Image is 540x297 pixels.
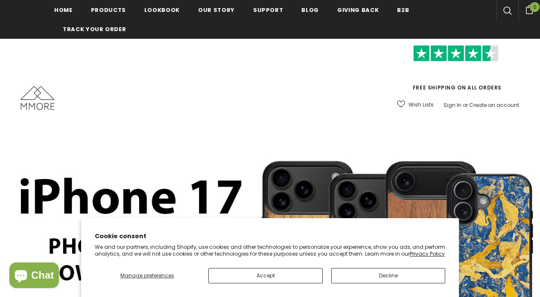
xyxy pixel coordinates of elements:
[518,4,540,14] a: 0
[95,232,446,241] h2: Cookie consent
[208,268,322,283] button: Accept
[253,6,283,14] span: support
[301,6,319,14] span: Blog
[397,97,434,112] a: Wish Lists
[144,6,180,14] span: Lookbook
[392,49,520,91] span: FREE SHIPPING ON ALL ORDERS
[331,268,445,283] button: Decline
[198,6,235,14] span: Our Story
[392,61,520,84] iframe: Customer reviews powered by Trustpilot
[63,25,126,33] span: Track your order
[530,2,540,12] span: 0
[63,19,126,38] a: Track your order
[120,272,174,279] span: Manage preferences
[20,86,55,110] img: MMORE Cases
[54,6,73,14] span: Home
[91,6,126,14] span: Products
[397,6,409,14] span: B2B
[337,6,379,14] span: Giving back
[444,101,461,109] a: Sign In
[95,268,200,283] button: Manage preferences
[7,262,61,290] inbox-online-store-chat: Shopify online store chat
[409,101,434,109] span: Wish Lists
[95,244,446,257] p: We and our partners, including Shopify, use cookies and other technologies to personalize your ex...
[469,101,519,109] a: Create an account
[410,250,445,257] a: Privacy Policy
[463,101,468,109] span: or
[413,45,499,62] img: Trust Pilot Stars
